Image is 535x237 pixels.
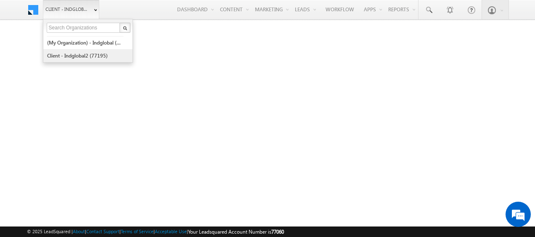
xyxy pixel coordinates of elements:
input: Search Organizations [47,23,121,33]
span: Your Leadsquared Account Number is [188,229,284,235]
span: 77060 [271,229,284,235]
a: Client - indglobal2 (77195) [47,49,124,62]
a: Terms of Service [121,229,154,234]
span: Client - indglobal1 (77060) [45,5,90,13]
em: Start Chat [114,182,153,193]
a: Contact Support [86,229,119,234]
a: Acceptable Use [155,229,187,234]
span: © 2025 LeadSquared | | | | | [27,228,284,236]
img: d_60004797649_company_0_60004797649 [14,44,35,55]
textarea: Type your message and hit 'Enter' [11,78,154,175]
a: About [73,229,85,234]
div: Chat with us now [44,44,141,55]
img: Search [123,26,127,30]
a: (My Organization) - indglobal (48060) [47,36,124,49]
div: Minimize live chat window [138,4,158,24]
